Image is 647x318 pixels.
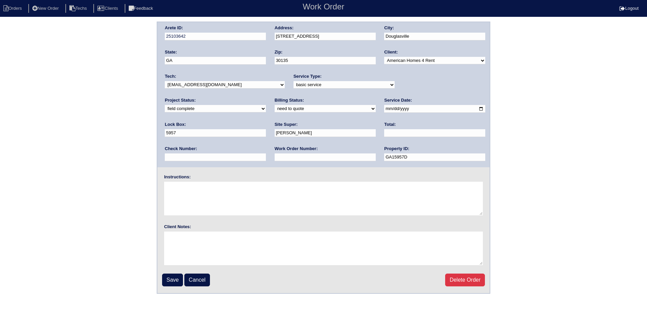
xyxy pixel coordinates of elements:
[384,146,409,152] label: Property ID:
[164,224,191,230] label: Client Notes:
[65,4,92,13] li: Techs
[165,97,196,103] label: Project Status:
[165,121,186,128] label: Lock Box:
[93,4,123,13] li: Clients
[165,49,177,55] label: State:
[275,146,318,152] label: Work Order Number:
[384,49,398,55] label: Client:
[65,6,92,11] a: Techs
[384,97,412,103] label: Service Date:
[184,274,210,286] a: Cancel
[28,6,64,11] a: New Order
[384,121,396,128] label: Total:
[275,33,376,40] input: Enter a location
[165,25,183,31] label: Arete ID:
[275,49,283,55] label: Zip:
[164,174,191,180] label: Instructions:
[275,25,294,31] label: Address:
[445,274,485,286] a: Delete Order
[619,6,639,11] a: Logout
[384,25,394,31] label: City:
[275,97,304,103] label: Billing Status:
[162,274,183,286] input: Save
[165,146,197,152] label: Check Number:
[275,121,298,128] label: Site Super:
[93,6,123,11] a: Clients
[125,4,158,13] li: Feedback
[165,73,176,79] label: Tech:
[294,73,322,79] label: Service Type:
[28,4,64,13] li: New Order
